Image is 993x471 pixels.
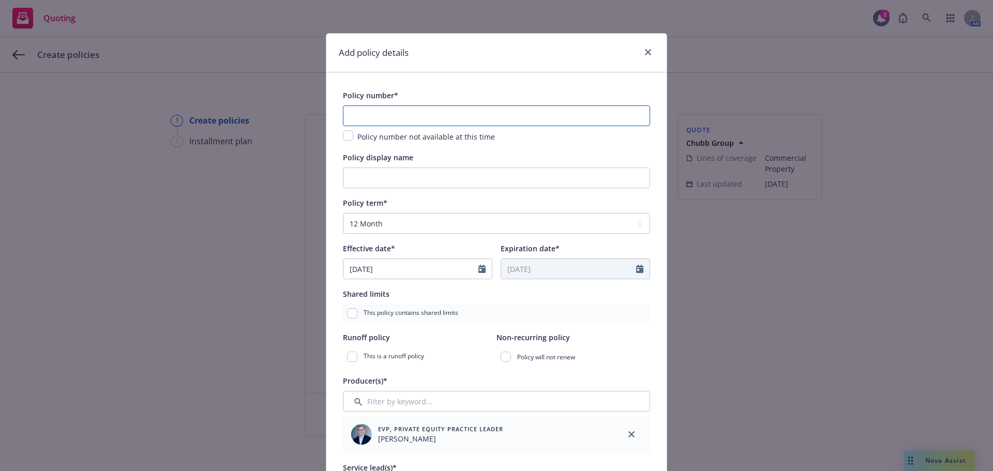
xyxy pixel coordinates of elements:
span: [PERSON_NAME] [378,433,503,444]
div: Policy will not renew [496,347,650,366]
span: EVP, Private Equity Practice Leader [378,424,503,433]
a: close [642,46,654,58]
span: Shared limits [343,289,389,299]
a: close [625,428,638,440]
input: Filter by keyword... [343,391,650,412]
span: Non-recurring policy [496,332,570,342]
img: employee photo [351,424,372,445]
h1: Add policy details [339,46,409,59]
input: MM/DD/YYYY [343,259,478,279]
div: This policy contains shared limits [343,304,650,323]
svg: Calendar [478,265,486,273]
span: Policy term* [343,198,387,208]
span: Policy number not available at this time [357,132,495,142]
span: Expiration date* [501,244,560,253]
span: Effective date* [343,244,395,253]
span: Policy display name [343,153,413,162]
span: Policy number* [343,90,398,100]
svg: Calendar [636,265,643,273]
span: Runoff policy [343,332,390,342]
span: Producer(s)* [343,376,387,386]
input: MM/DD/YYYY [501,259,636,279]
div: This is a runoff policy [343,347,496,366]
